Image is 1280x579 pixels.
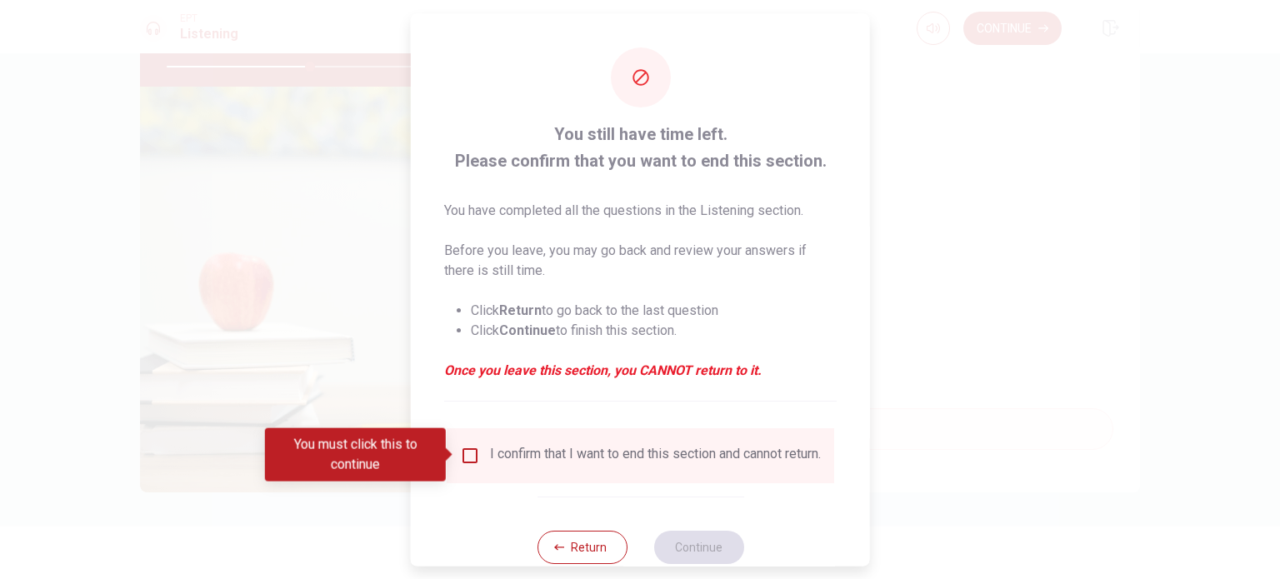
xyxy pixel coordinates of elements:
[471,300,837,320] li: Click to go back to the last question
[499,302,542,317] strong: Return
[444,120,837,173] span: You still have time left. Please confirm that you want to end this section.
[490,445,821,465] div: I confirm that I want to end this section and cannot return.
[537,530,627,563] button: Return
[653,530,743,563] button: Continue
[265,428,446,482] div: You must click this to continue
[444,360,837,380] em: Once you leave this section, you CANNOT return to it.
[444,200,837,220] p: You have completed all the questions in the Listening section.
[471,320,837,340] li: Click to finish this section.
[460,445,480,465] span: You must click this to continue
[499,322,556,337] strong: Continue
[444,240,837,280] p: Before you leave, you may go back and review your answers if there is still time.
